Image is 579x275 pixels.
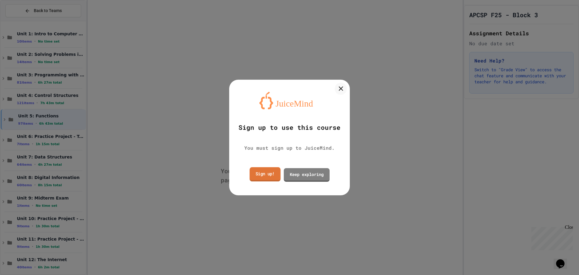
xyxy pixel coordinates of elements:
[284,168,330,182] a: Keep exploring
[2,2,42,38] div: Chat with us now!Close
[239,123,340,133] div: Sign up to use this course
[259,92,320,109] img: logo-orange.svg
[244,144,335,152] div: You must sign up to JuiceMind.
[250,167,281,181] a: Sign up!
